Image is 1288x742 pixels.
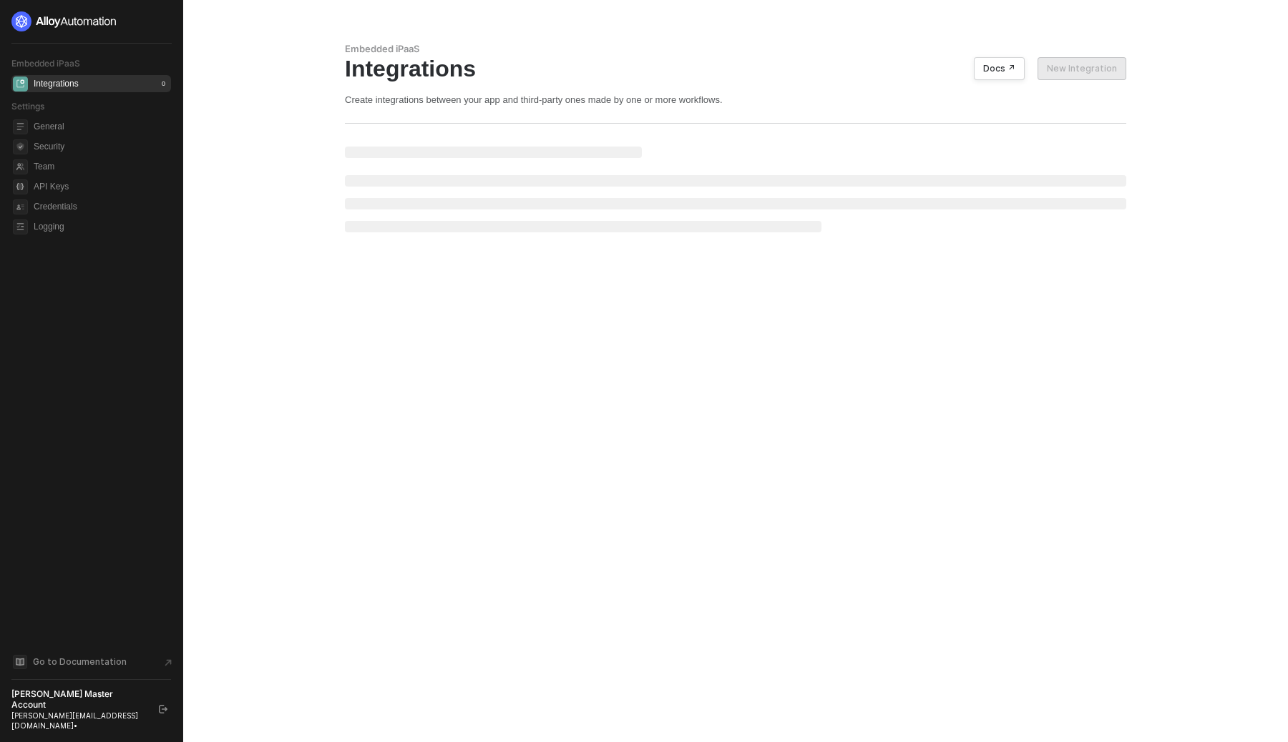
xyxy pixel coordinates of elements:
span: general [13,119,28,134]
span: General [34,118,168,135]
span: credentials [13,199,28,214]
span: documentation [13,655,27,669]
span: security [13,139,28,154]
span: Logging [34,218,168,235]
span: api-key [13,179,28,194]
a: Knowledge Base [11,653,172,671]
div: [PERSON_NAME] Master Account [11,688,146,711]
a: logo [11,11,171,31]
div: [PERSON_NAME][EMAIL_ADDRESS][DOMAIN_NAME] • [11,711,146,731]
span: API Keys [34,178,168,195]
button: Docs ↗ [974,57,1025,80]
span: Embedded iPaaS [11,58,80,69]
div: Create integrations between your app and third-party ones made by one or more workflows. [345,94,1126,106]
span: Credentials [34,198,168,215]
span: team [13,159,28,174]
span: integrations [13,76,28,91]
span: logout [159,705,167,713]
span: logging [13,219,28,234]
span: Settings [11,101,44,112]
span: Go to Documentation [33,656,127,668]
div: 0 [159,78,168,89]
div: Integrations [345,55,1126,82]
div: Integrations [34,78,79,90]
img: logo [11,11,117,31]
span: Security [34,138,168,155]
span: Team [34,158,168,175]
button: New Integration [1038,57,1126,80]
div: Docs ↗ [983,63,1015,74]
span: document-arrow [161,656,175,670]
div: Embedded iPaaS [345,43,1126,55]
